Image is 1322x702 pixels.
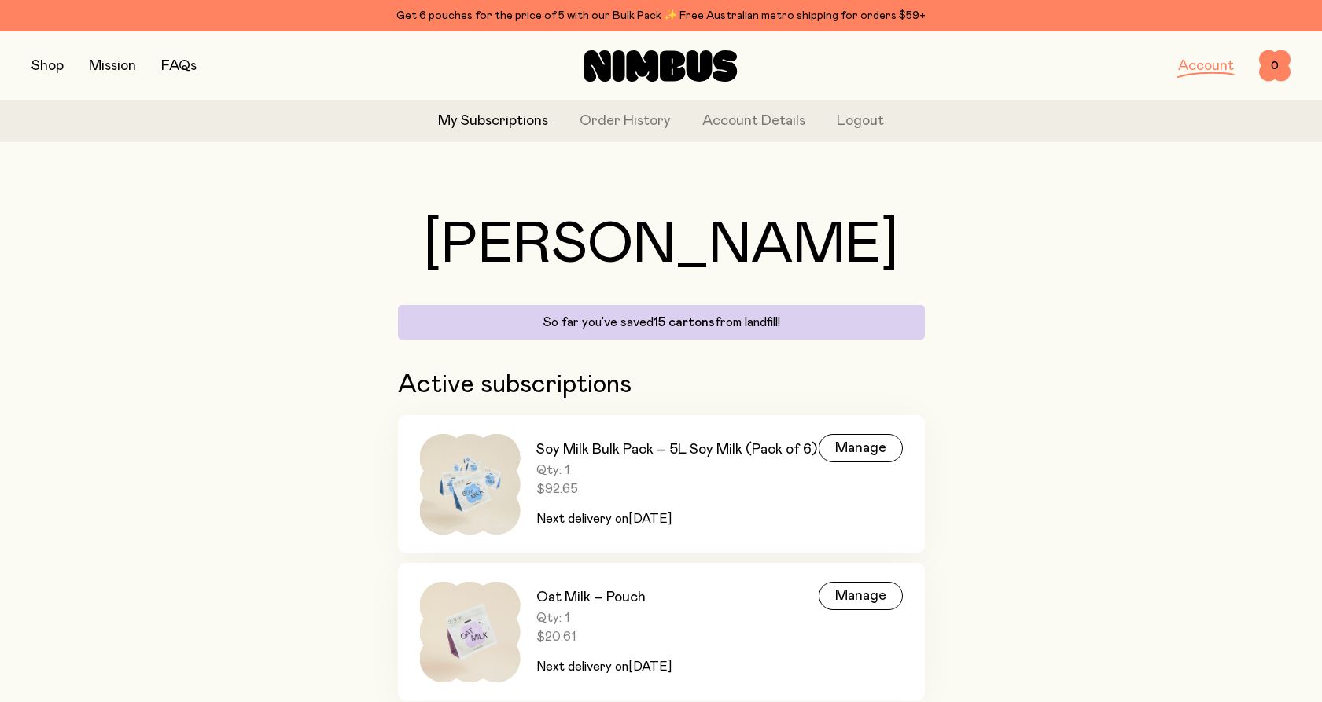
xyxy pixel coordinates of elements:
[1259,50,1291,82] button: 0
[819,434,903,462] div: Manage
[1178,59,1234,73] a: Account
[628,660,672,673] span: [DATE]
[819,582,903,610] div: Manage
[398,217,925,274] h1: [PERSON_NAME]
[536,588,672,607] h3: Oat Milk – Pouch
[628,513,672,525] span: [DATE]
[161,59,197,73] a: FAQs
[438,111,548,132] a: My Subscriptions
[398,415,925,553] a: Soy Milk Bulk Pack – 5L Soy Milk (Pack of 6)Qty: 1$92.65Next delivery on[DATE]Manage
[702,111,805,132] a: Account Details
[837,111,884,132] button: Logout
[89,59,136,73] a: Mission
[398,563,925,701] a: Oat Milk – PouchQty: 1$20.61Next delivery on[DATE]Manage
[536,462,817,478] span: Qty: 1
[31,6,1291,25] div: Get 6 pouches for the price of 5 with our Bulk Pack ✨ Free Australian metro shipping for orders $59+
[536,440,817,459] h3: Soy Milk Bulk Pack – 5L Soy Milk (Pack of 6)
[654,316,715,329] span: 15 cartons
[536,657,672,676] p: Next delivery on
[536,509,817,528] p: Next delivery on
[536,629,672,645] span: $20.61
[536,481,817,497] span: $92.65
[398,371,925,399] h2: Active subscriptions
[536,610,672,626] span: Qty: 1
[407,314,915,330] p: So far you’ve saved from landfill!
[580,111,671,132] a: Order History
